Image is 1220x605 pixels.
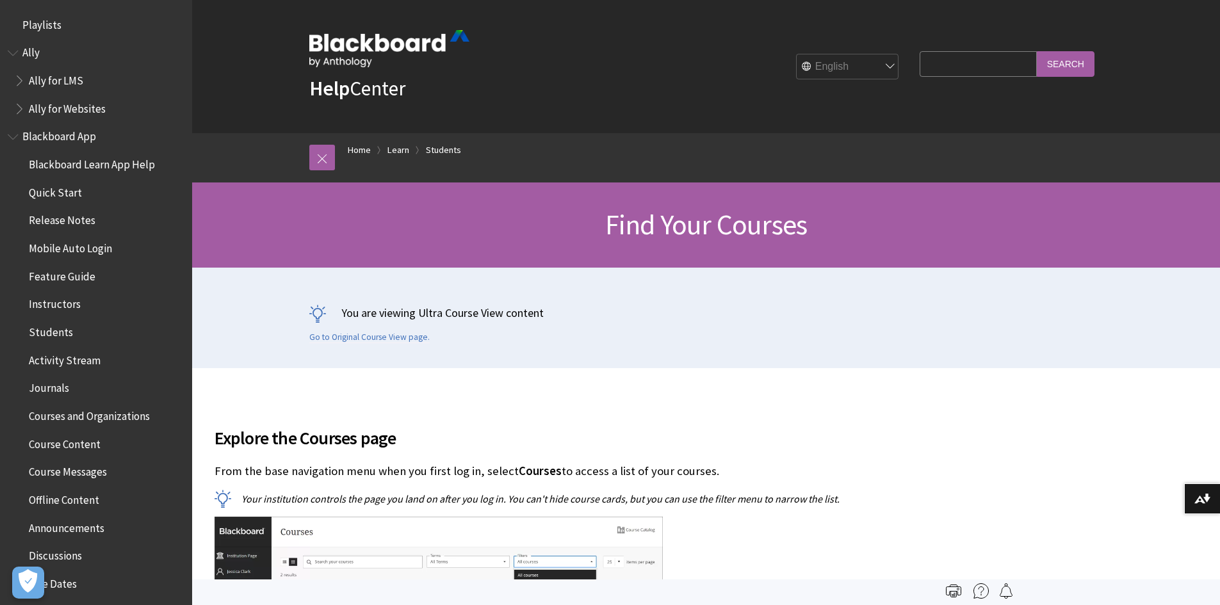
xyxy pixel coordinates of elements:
a: Students [426,142,461,158]
span: Course Content [29,433,101,451]
span: Ally [22,42,40,60]
span: Blackboard Learn App Help [29,154,155,171]
span: Feature Guide [29,266,95,283]
nav: Book outline for Anthology Ally Help [8,42,184,120]
span: Course Messages [29,462,107,479]
nav: Book outline for Playlists [8,14,184,36]
a: Home [348,142,371,158]
img: Print [946,583,961,599]
span: Journals [29,378,69,395]
p: From the base navigation menu when you first log in, select to access a list of your courses. [215,463,1009,480]
a: Learn [387,142,409,158]
span: Playlists [22,14,61,31]
input: Search [1037,51,1094,76]
img: Blackboard by Anthology [309,30,469,67]
button: Open Preferences [12,567,44,599]
span: Students [29,321,73,339]
img: Follow this page [998,583,1014,599]
span: Ally for Websites [29,98,106,115]
span: Mobile Auto Login [29,238,112,255]
span: Offline Content [29,489,99,506]
img: More help [973,583,989,599]
span: Announcements [29,517,104,535]
p: You are viewing Ultra Course View content [309,305,1103,321]
span: Blackboard App [22,126,96,143]
span: Release Notes [29,210,95,227]
span: Due Dates [29,573,77,590]
span: Explore the Courses page [215,424,1009,451]
a: HelpCenter [309,76,405,101]
p: Your institution controls the page you land on after you log in. You can't hide course cards, but... [215,492,1009,506]
span: Courses and Organizations [29,405,150,423]
span: Courses [519,464,562,478]
span: Ally for LMS [29,70,83,87]
strong: Help [309,76,350,101]
span: Activity Stream [29,350,101,367]
span: Discussions [29,545,82,562]
span: Quick Start [29,182,82,199]
span: Instructors [29,294,81,311]
select: Site Language Selector [797,54,899,80]
span: Find Your Courses [605,207,807,242]
a: Go to Original Course View page. [309,332,430,343]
